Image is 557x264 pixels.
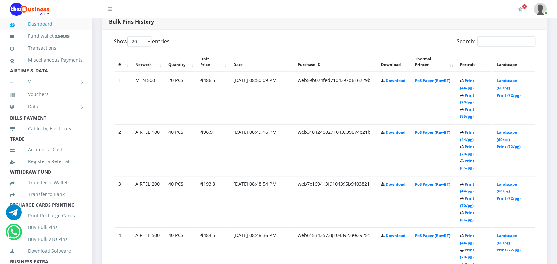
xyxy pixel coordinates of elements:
a: Register a Referral [10,154,82,169]
a: PoS Paper (RawBT) [415,130,451,135]
th: Purchase ID: activate to sort column ascending [294,52,377,73]
th: #: activate to sort column descending [115,52,131,73]
a: Buy Bulk Pins [10,220,82,235]
td: ₦193.8 [196,176,229,227]
a: Print (85/pg) [460,210,475,222]
a: Airtime -2- Cash [10,142,82,157]
i: Activate Your Membership [518,7,523,12]
a: Download [386,182,406,187]
a: Print (44/pg) [460,130,475,142]
td: web7e169413f9104395b9403821 [294,176,377,227]
a: Dashboard [10,16,82,32]
td: web31842400271043939874e21b [294,125,377,176]
a: Print (44/pg) [460,182,475,194]
td: [DATE] 08:50:09 PM [229,73,293,124]
td: ₦96.9 [196,125,229,176]
th: Date: activate to sort column ascending [229,52,293,73]
td: 1 [115,73,131,124]
th: Download: activate to sort column ascending [377,52,411,73]
th: Portrait: activate to sort column ascending [456,52,492,73]
a: Transfer to Bank [10,187,82,202]
td: 20 PCS [164,73,196,124]
a: Landscape (60/pg) [497,182,517,194]
a: Landscape (60/pg) [497,233,517,246]
img: Logo [10,3,49,16]
td: web59b074fed7104397d616729b [294,73,377,124]
a: Fund wallet[3,540.05] [10,28,82,44]
a: Download Software [10,244,82,259]
label: Search: [457,37,536,47]
a: PoS Paper (RawBT) [415,182,451,187]
a: Chat for support [7,229,20,240]
a: Print (70/pg) [460,196,475,208]
a: Print (72/pg) [497,93,521,98]
td: ₦486.5 [196,73,229,124]
a: Print (85/pg) [460,159,475,171]
label: Show entries [114,37,170,47]
a: Vouchers [10,87,82,102]
a: Landscape (60/pg) [497,130,517,142]
th: Network: activate to sort column ascending [131,52,164,73]
td: 2 [115,125,131,176]
small: [ ] [54,34,70,39]
td: [DATE] 08:49:16 PM [229,125,293,176]
img: User [534,3,547,15]
a: Print (72/pg) [497,196,521,201]
span: Activate Your Membership [522,4,527,9]
a: Print (70/pg) [460,144,475,157]
strong: Bulk Pins History [109,18,154,25]
a: Chat for support [6,209,22,220]
a: Print (70/pg) [460,248,475,260]
a: Print (44/pg) [460,78,475,91]
th: Landscape: activate to sort column ascending [493,52,535,73]
a: Cable TV, Electricity [10,121,82,136]
td: [DATE] 08:48:54 PM [229,176,293,227]
td: 3 [115,176,131,227]
a: Download [386,130,406,135]
td: 40 PCS [164,176,196,227]
a: Transactions [10,41,82,56]
a: VTU [10,73,82,90]
a: Landscape (60/pg) [497,78,517,91]
a: Miscellaneous Payments [10,52,82,68]
b: 3,540.05 [55,34,69,39]
a: Print (70/pg) [460,93,475,105]
th: Quantity: activate to sort column ascending [164,52,196,73]
a: PoS Paper (RawBT) [415,78,451,83]
a: Data [10,99,82,115]
a: Transfer to Wallet [10,175,82,190]
select: Showentries [127,37,152,47]
input: Search: [478,37,536,47]
td: 40 PCS [164,125,196,176]
a: Download [386,78,406,83]
a: Print (44/pg) [460,233,475,246]
a: PoS Paper (RawBT) [415,233,451,238]
th: Unit Price: activate to sort column ascending [196,52,229,73]
td: AIRTEL 200 [131,176,164,227]
th: Thermal Printer: activate to sort column ascending [411,52,456,73]
td: MTN 500 [131,73,164,124]
td: AIRTEL 100 [131,125,164,176]
a: Download [386,233,406,238]
a: Print Recharge Cards [10,208,82,223]
a: Buy Bulk VTU Pins [10,232,82,247]
a: Print (85/pg) [460,107,475,119]
a: Print (72/pg) [497,248,521,253]
a: Print (72/pg) [497,144,521,149]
